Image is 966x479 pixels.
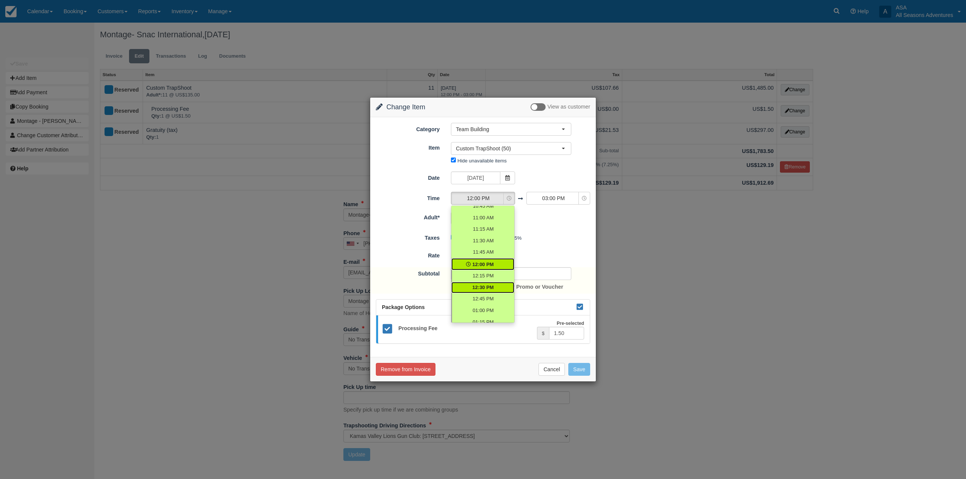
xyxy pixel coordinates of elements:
label: Taxes [370,231,445,242]
a: Apply Promo or Voucher [494,284,563,290]
span: 11:00 AM [473,214,494,222]
span: 12:15 PM [473,272,494,280]
div: 11 @ US$135.00 [445,250,596,262]
label: Subtotal [370,267,445,278]
strong: Pre-selected [557,321,584,326]
small: $ [542,331,545,336]
span: 12:00 PM [451,194,505,202]
span: 12:30 PM [472,284,494,291]
span: 03:00 PM [527,194,580,202]
button: Remove from Invoice [376,363,435,376]
h5: Processing Fee [393,326,537,331]
label: Date [370,171,445,182]
span: Team Building [456,125,561,133]
label: Hide unavailable items [457,158,506,164]
span: 11:45 AM [473,249,494,256]
span: 01:00 PM [473,307,494,314]
span: Change Item [386,103,425,111]
label: Time [370,192,445,202]
button: Team Building [451,123,571,136]
button: Save [568,363,590,376]
span: Package Options [382,304,425,310]
a: Processing Fee Pre-selected $ [376,315,590,344]
span: View as customer [548,104,590,110]
label: Category [370,123,445,133]
button: Cancel [538,363,565,376]
button: 03:00 PM [526,192,590,205]
button: 12:00 PM [451,192,515,205]
button: Custom TrapShoot (50) [451,142,571,155]
span: 01:15 PM [473,319,494,326]
span: 11:30 AM [473,237,494,245]
label: Item [370,141,445,152]
span: 10:45 AM [473,203,494,210]
label: Adult* [370,211,445,222]
label: Rate [370,249,445,260]
span: Custom TrapShoot (50) [456,145,561,152]
span: 12:45 PM [473,295,494,303]
span: 12:00 PM [472,261,494,268]
span: 11:15 AM [473,226,494,233]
